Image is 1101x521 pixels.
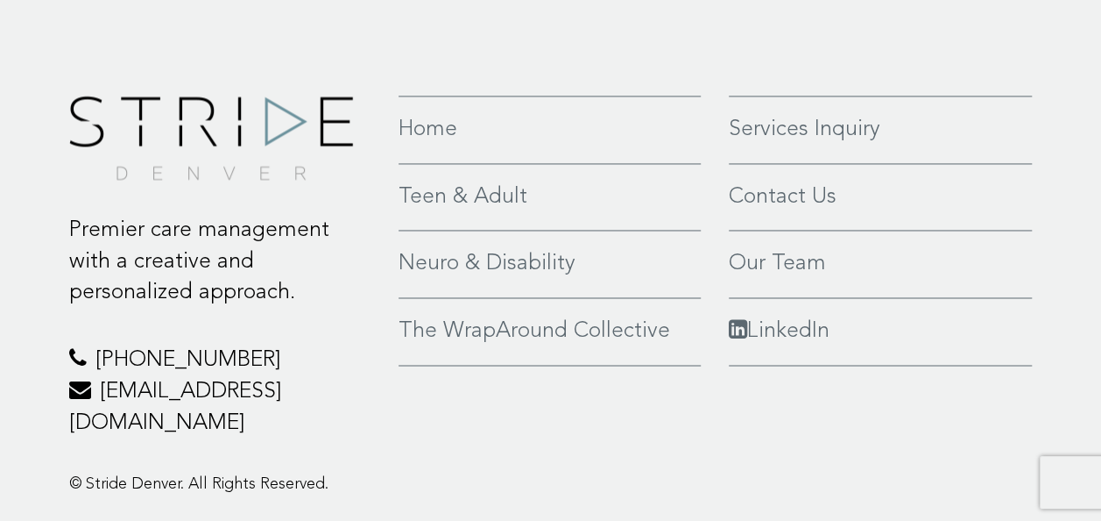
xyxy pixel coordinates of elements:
[399,248,701,280] a: Neuro & Disability
[729,114,1033,146] a: Services Inquiry
[399,114,701,146] a: Home
[729,182,1033,213] a: Contact Us
[69,475,328,491] span: © Stride Denver. All Rights Reserved.
[69,215,373,309] p: Premier care management with a creative and personalized approach.
[69,344,373,438] p: [PHONE_NUMBER] [EMAIL_ADDRESS][DOMAIN_NAME]
[399,316,701,347] a: The WrapAround Collective
[399,182,701,213] a: Teen & Adult
[729,316,1033,347] a: LinkedIn
[69,96,353,180] img: footer-logo.png
[729,248,1033,280] a: Our Team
